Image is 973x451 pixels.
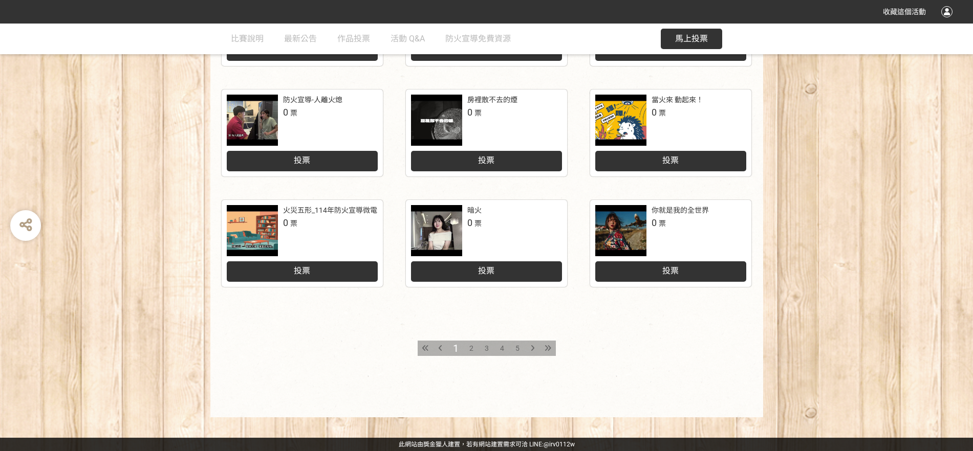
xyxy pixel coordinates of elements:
[661,29,722,49] button: 馬上投票
[222,89,383,176] a: 防火宣導-人離火熄0票投票
[467,205,482,216] div: 暗火
[337,24,370,54] a: 作品投票
[883,8,926,16] span: 收藏這個活動
[590,200,751,287] a: 你就是我的全世界0票投票
[399,441,515,448] a: 此網站由獎金獵人建置，若有網站建置需求
[652,205,709,216] div: 你就是我的全世界
[406,89,567,176] a: 房裡散不去的煙0票投票
[290,219,297,228] span: 票
[652,217,657,228] span: 0
[478,155,494,165] span: 投票
[652,107,657,118] span: 0
[283,205,413,216] div: 火災五形_114年防火宣導微電影徵選競賽
[662,266,679,276] span: 投票
[474,109,482,117] span: 票
[474,219,482,228] span: 票
[659,219,666,228] span: 票
[500,344,504,352] span: 4
[662,155,679,165] span: 投票
[675,34,708,43] span: 馬上投票
[290,109,297,117] span: 票
[515,344,520,352] span: 5
[284,34,317,43] span: 最新公告
[294,155,310,165] span: 投票
[453,342,459,354] span: 1
[544,441,575,448] a: @irv0112w
[406,200,567,287] a: 暗火0票投票
[231,34,264,43] span: 比賽說明
[485,344,489,352] span: 3
[283,107,288,118] span: 0
[467,217,472,228] span: 0
[391,24,425,54] a: 活動 Q&A
[445,24,511,54] a: 防火宣導免費資源
[467,107,472,118] span: 0
[337,34,370,43] span: 作品投票
[222,200,383,287] a: 火災五形_114年防火宣導微電影徵選競賽0票投票
[231,24,264,54] a: 比賽說明
[445,34,511,43] span: 防火宣導免費資源
[469,344,473,352] span: 2
[284,24,317,54] a: 最新公告
[590,89,751,176] a: 當火來 動起來！0票投票
[283,95,342,105] div: 防火宣導-人離火熄
[652,95,703,105] div: 當火來 動起來！
[283,217,288,228] span: 0
[478,266,494,276] span: 投票
[391,34,425,43] span: 活動 Q&A
[467,95,517,105] div: 房裡散不去的煙
[294,266,310,276] span: 投票
[659,109,666,117] span: 票
[399,441,575,448] span: 可洽 LINE:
